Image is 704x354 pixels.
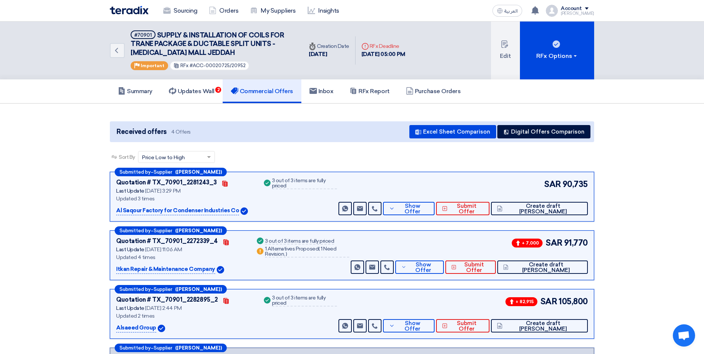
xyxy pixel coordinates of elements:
[116,324,156,332] p: Alsaeed Group
[142,154,185,161] span: Price Low to High
[154,170,172,174] span: Supplier
[383,202,435,215] button: Show Offer
[350,88,389,95] h5: RFx Report
[119,170,151,174] span: Submitted by
[116,237,218,246] div: Quotation # TX_70901_2272339_4
[145,305,181,311] span: [DATE] 2:44 PM
[175,287,222,292] b: ([PERSON_NAME])
[492,5,522,17] button: العربية
[309,50,349,59] div: [DATE]
[115,344,227,352] div: –
[512,239,543,248] span: + 7,000
[116,305,144,311] span: Last Update
[561,6,582,12] div: Account
[119,345,151,350] span: Submitted by
[115,285,227,294] div: –
[141,63,164,68] span: Important
[559,295,588,308] span: 105,800
[115,168,227,176] div: –
[398,79,469,103] a: Purchase Orders
[175,228,222,233] b: ([PERSON_NAME])
[409,125,496,138] button: Excel Sheet Comparison
[310,88,334,95] h5: Inbox
[180,63,189,68] span: RFx
[119,153,135,161] span: Sort By
[564,237,588,249] span: 91,770
[302,3,345,19] a: Insights
[491,202,588,215] button: Create draft [PERSON_NAME]
[161,79,223,103] a: Updates Wall2
[504,321,582,332] span: Create draft [PERSON_NAME]
[397,321,429,332] span: Show Offer
[116,312,253,320] div: Updated 2 times
[175,345,222,350] b: ([PERSON_NAME])
[301,79,342,103] a: Inbox
[265,246,336,257] span: 1 Need Revision,
[116,265,215,274] p: Itkan Repair & Maintenance Company
[131,30,294,57] h5: SUPPLY & INSTALLATION OF COILS FOR TRANE PACKAGE & DUCTABLE SPLIT UNITS - YASMIN MALL JEDDAH
[154,345,172,350] span: Supplier
[540,295,557,308] span: SAR
[231,88,293,95] h5: Commercial Offers
[397,203,429,214] span: Show Offer
[116,246,144,253] span: Last Update
[510,262,582,273] span: Create draft [PERSON_NAME]
[445,260,496,274] button: Submit Offer
[491,22,520,79] button: Edit
[309,42,349,50] div: Creation Date
[395,260,444,274] button: Show Offer
[497,260,588,274] button: Create draft [PERSON_NAME]
[116,253,246,261] div: Updated 4 times
[119,287,151,292] span: Submitted by
[171,128,191,135] span: 4 Offers
[175,170,222,174] b: ([PERSON_NAME])
[240,207,248,215] img: Verified Account
[190,63,246,68] span: #ACC-00020725/20952
[491,319,588,332] button: Create draft [PERSON_NAME]
[203,3,244,19] a: Orders
[265,246,349,258] div: 1 Alternatives Proposed
[116,178,217,187] div: Quotation # TX_70901_2281243_3
[673,324,695,347] a: Open chat
[116,206,239,215] p: Al Saqour Factory for Condenser Industries Co
[117,127,167,137] span: Received offers
[383,319,435,332] button: Show Offer
[169,88,215,95] h5: Updates Wall
[158,325,165,332] img: Verified Account
[286,251,287,257] span: )
[223,79,301,103] a: Commercial Offers
[505,297,537,306] span: + 82,915
[131,31,284,57] span: SUPPLY & INSTALLATION OF COILS FOR TRANE PACKAGE & DUCTABLE SPLIT UNITS - [MEDICAL_DATA] MALL JEDDAH
[546,5,558,17] img: profile_test.png
[110,79,161,103] a: Summary
[116,295,218,304] div: Quotation # TX_70901_2282895_2
[134,33,152,37] div: #70901
[265,239,334,245] div: 3 out of 3 items are fully priced
[449,203,484,214] span: Submit Offer
[110,6,148,14] img: Teradix logo
[504,9,518,14] span: العربية
[341,79,397,103] a: RFx Report
[436,319,489,332] button: Submit Offer
[145,246,182,253] span: [DATE] 11:06 AM
[154,228,172,233] span: Supplier
[449,321,484,332] span: Submit Offer
[272,295,337,307] div: 3 out of 3 items are fully priced
[119,228,151,233] span: Submitted by
[536,52,578,60] div: RFx Options
[157,3,203,19] a: Sourcing
[361,42,405,50] div: RFx Deadline
[115,226,227,235] div: –
[118,88,153,95] h5: Summary
[436,202,489,215] button: Submit Offer
[217,266,224,273] img: Verified Account
[318,246,320,252] span: (
[361,50,405,59] div: [DATE] 05:00 PM
[145,188,180,194] span: [DATE] 3:29 PM
[458,262,490,273] span: Submit Offer
[497,125,590,138] button: Digital Offers Comparison
[544,178,561,190] span: SAR
[244,3,301,19] a: My Suppliers
[520,22,594,79] button: RFx Options
[406,88,461,95] h5: Purchase Orders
